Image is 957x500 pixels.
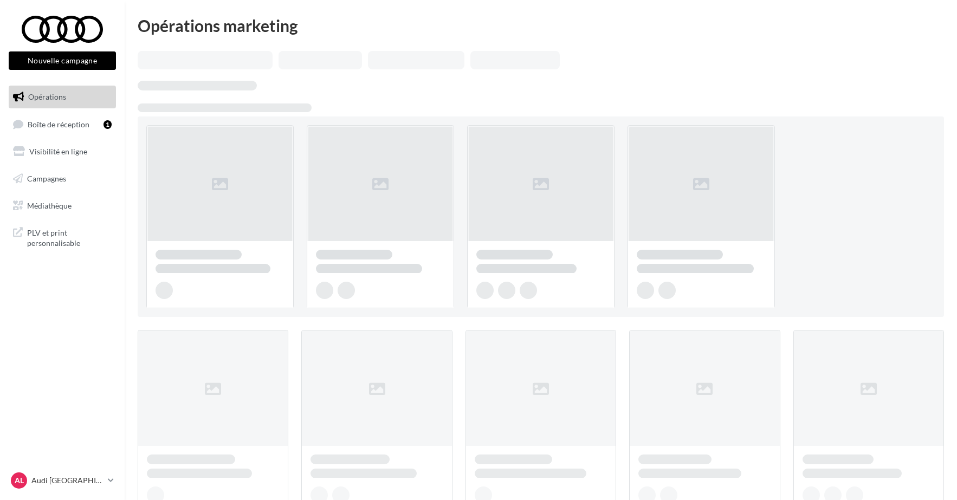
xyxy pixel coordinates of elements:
a: PLV et print personnalisable [7,221,118,253]
p: Audi [GEOGRAPHIC_DATA] [31,475,104,486]
div: Opérations marketing [138,17,944,34]
a: Opérations [7,86,118,108]
div: 1 [104,120,112,129]
span: Boîte de réception [28,119,89,128]
span: Visibilité en ligne [29,147,87,156]
span: AL [15,475,24,486]
a: AL Audi [GEOGRAPHIC_DATA] [9,470,116,491]
button: Nouvelle campagne [9,51,116,70]
a: Boîte de réception1 [7,113,118,136]
span: Opérations [28,92,66,101]
a: Campagnes [7,167,118,190]
span: PLV et print personnalisable [27,225,112,249]
span: Médiathèque [27,200,72,210]
a: Visibilité en ligne [7,140,118,163]
a: Médiathèque [7,194,118,217]
span: Campagnes [27,174,66,183]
